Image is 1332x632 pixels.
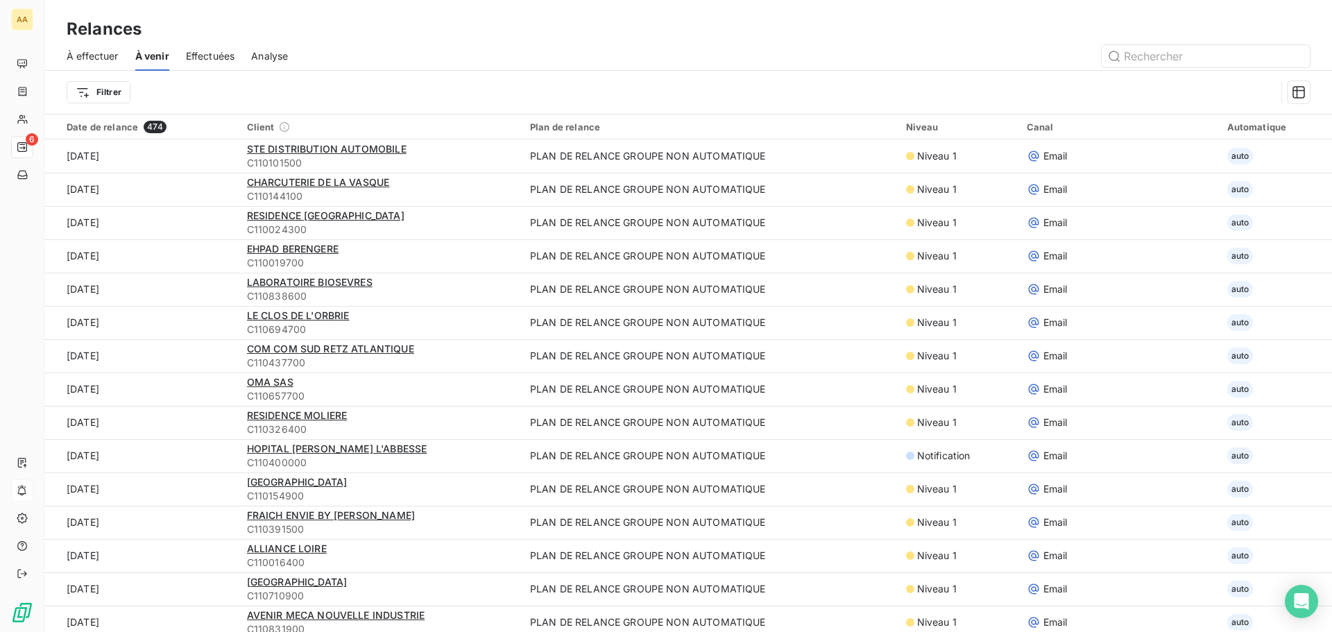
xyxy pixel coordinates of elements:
td: PLAN DE RELANCE GROUPE NON AUTOMATIQUE [522,306,898,339]
td: [DATE] [44,506,239,539]
span: auto [1227,181,1254,198]
span: C110657700 [247,389,513,403]
td: PLAN DE RELANCE GROUPE NON AUTOMATIQUE [522,373,898,406]
span: CHARCUTERIE DE LA VASQUE [247,176,390,188]
div: Canal [1027,121,1211,133]
span: Niveau 1 [917,582,957,596]
span: auto [1227,348,1254,364]
td: [DATE] [44,439,239,472]
div: AA [11,8,33,31]
div: Date de relance [67,121,230,133]
span: Niveau 1 [917,249,957,263]
span: Niveau 1 [917,149,957,163]
span: C110838600 [247,289,513,303]
span: C110326400 [247,422,513,436]
td: PLAN DE RELANCE GROUPE NON AUTOMATIQUE [522,539,898,572]
span: Niveau 1 [917,216,957,230]
span: Niveau 1 [917,515,957,529]
h3: Relances [67,17,142,42]
span: [GEOGRAPHIC_DATA] [247,476,348,488]
span: C110019700 [247,256,513,270]
td: PLAN DE RELANCE GROUPE NON AUTOMATIQUE [522,572,898,606]
span: À effectuer [67,49,119,63]
span: Niveau 1 [917,182,957,196]
span: Email [1043,615,1068,629]
span: auto [1227,581,1254,597]
span: Client [247,121,275,133]
td: PLAN DE RELANCE GROUPE NON AUTOMATIQUE [522,439,898,472]
span: auto [1227,547,1254,564]
span: Niveau 1 [917,382,957,396]
td: PLAN DE RELANCE GROUPE NON AUTOMATIQUE [522,173,898,206]
span: auto [1227,514,1254,531]
span: Effectuées [186,49,235,63]
span: C110154900 [247,489,513,503]
span: Niveau 1 [917,349,957,363]
td: PLAN DE RELANCE GROUPE NON AUTOMATIQUE [522,139,898,173]
span: Email [1043,282,1068,296]
td: [DATE] [44,339,239,373]
span: 474 [144,121,166,133]
td: PLAN DE RELANCE GROUPE NON AUTOMATIQUE [522,239,898,273]
span: auto [1227,381,1254,398]
span: 6 [26,133,38,146]
td: PLAN DE RELANCE GROUPE NON AUTOMATIQUE [522,506,898,539]
span: Niveau 1 [917,615,957,629]
span: OMA SAS [247,376,293,388]
div: Plan de relance [530,121,889,133]
span: auto [1227,148,1254,164]
span: C110016400 [247,556,513,570]
td: [DATE] [44,173,239,206]
span: STE DISTRIBUTION AUTOMOBILE [247,143,407,155]
span: Niveau 1 [917,316,957,330]
span: Niveau 1 [917,416,957,429]
span: Niveau 1 [917,482,957,496]
span: C110101500 [247,156,513,170]
span: FRAICH ENVIE BY [PERSON_NAME] [247,509,415,521]
td: [DATE] [44,306,239,339]
span: C110144100 [247,189,513,203]
span: Email [1043,182,1068,196]
span: Notification [917,449,971,463]
span: EHPAD BERENGERE [247,243,339,255]
span: auto [1227,614,1254,631]
span: auto [1227,447,1254,464]
div: Automatique [1227,121,1324,133]
input: Rechercher [1102,45,1310,67]
td: PLAN DE RELANCE GROUPE NON AUTOMATIQUE [522,339,898,373]
span: C110024300 [247,223,513,237]
span: C110437700 [247,356,513,370]
span: Email [1043,382,1068,396]
span: COM COM SUD RETZ ATLANTIQUE [247,343,414,355]
span: Email [1043,482,1068,496]
span: auto [1227,214,1254,231]
span: auto [1227,481,1254,497]
span: C110391500 [247,522,513,536]
div: Open Intercom Messenger [1285,585,1318,618]
span: ALLIANCE LOIRE [247,543,327,554]
td: [DATE] [44,539,239,572]
span: auto [1227,248,1254,264]
span: Email [1043,416,1068,429]
td: [DATE] [44,206,239,239]
div: Niveau [906,121,1010,133]
span: Email [1043,582,1068,596]
span: AVENIR MECA NOUVELLE INDUSTRIE [247,609,425,621]
span: Email [1043,515,1068,529]
span: Email [1043,549,1068,563]
span: [GEOGRAPHIC_DATA] [247,576,348,588]
span: LE CLOS DE L'ORBRIE [247,309,350,321]
span: C110400000 [247,456,513,470]
span: auto [1227,281,1254,298]
span: C110694700 [247,323,513,336]
span: LABORATOIRE BIOSEVRES [247,276,373,288]
span: RESIDENCE MOLIERE [247,409,348,421]
span: Niveau 1 [917,282,957,296]
span: Email [1043,249,1068,263]
td: PLAN DE RELANCE GROUPE NON AUTOMATIQUE [522,273,898,306]
span: Analyse [251,49,288,63]
span: Email [1043,316,1068,330]
td: [DATE] [44,472,239,506]
td: [DATE] [44,273,239,306]
td: [DATE] [44,572,239,606]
